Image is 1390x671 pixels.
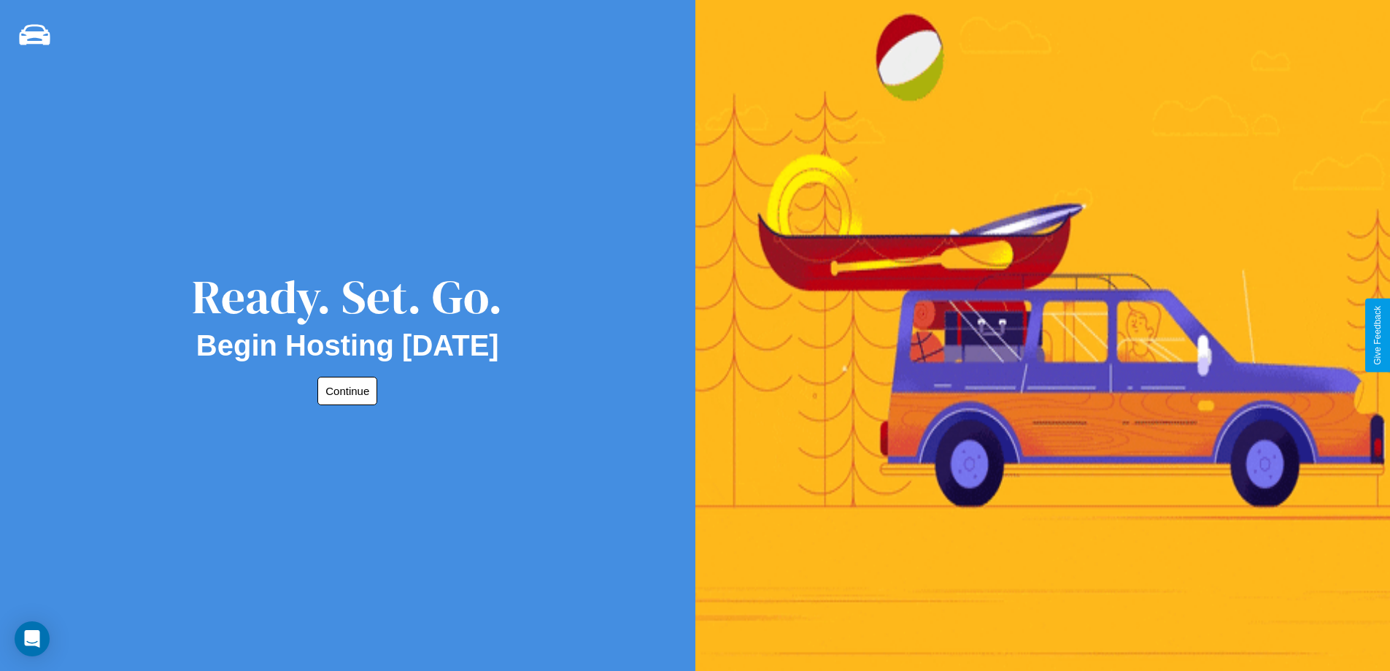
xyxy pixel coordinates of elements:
div: Give Feedback [1372,306,1383,365]
div: Ready. Set. Go. [192,264,503,329]
div: Open Intercom Messenger [15,621,50,656]
button: Continue [317,377,377,405]
h2: Begin Hosting [DATE] [196,329,499,362]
